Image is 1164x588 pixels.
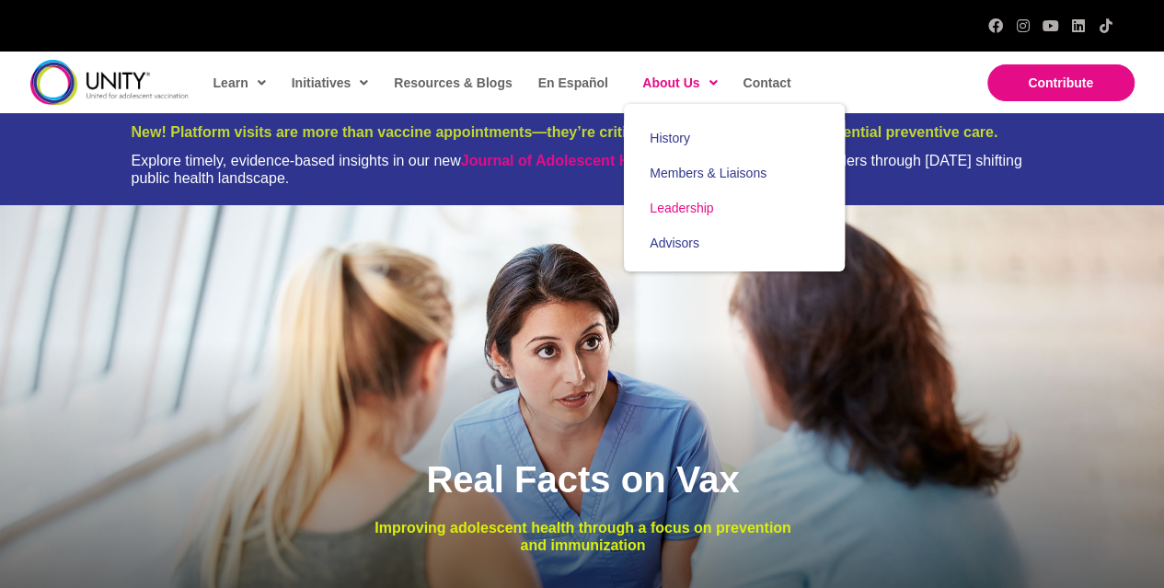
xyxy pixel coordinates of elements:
[461,153,755,168] strong: ,
[1071,18,1086,33] a: LinkedIn
[1028,75,1093,90] span: Contribute
[633,62,724,104] a: About Us
[1043,18,1058,33] a: YouTube
[132,124,998,140] span: New! Platform visits are more than vaccine appointments—they’re critical opportunities to deliver...
[1099,18,1113,33] a: TikTok
[642,69,717,97] span: About Us
[529,62,616,104] a: En Español
[361,519,805,554] p: Improving adolescent health through a focus on prevention and immunization
[743,75,790,90] span: Contact
[987,64,1135,101] a: Contribute
[394,75,512,90] span: Resources & Blogs
[650,166,766,180] span: Members & Liaisons
[461,153,751,168] a: Journal of Adolescent Health supplement
[650,201,713,215] span: Leadership
[292,69,369,97] span: Initiatives
[650,236,699,250] span: Advisors
[733,62,798,104] a: Contact
[988,18,1003,33] a: Facebook
[30,60,189,105] img: unity-logo-dark
[624,156,845,190] a: Members & Liaisons
[213,69,266,97] span: Learn
[650,131,690,145] span: History
[538,75,608,90] span: En Español
[426,459,739,500] span: Real Facts on Vax
[624,190,845,225] a: Leadership
[624,121,845,156] a: History
[385,62,519,104] a: Resources & Blogs
[132,152,1033,187] div: Explore timely, evidence-based insights in our new guiding providers through [DATE] shifting publ...
[624,225,845,260] a: Advisors
[1016,18,1031,33] a: Instagram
